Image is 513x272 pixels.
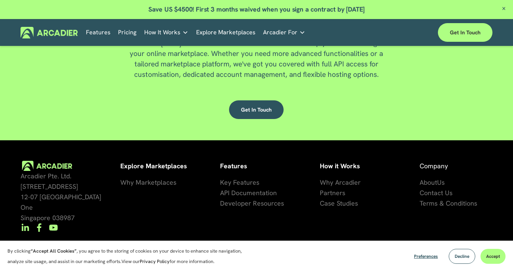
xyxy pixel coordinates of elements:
[31,248,77,254] strong: “Accept All Cookies”
[21,172,103,222] span: Arcadier Pte. Ltd. [STREET_ADDRESS] 12-07 [GEOGRAPHIC_DATA] One Singapore 038987
[7,246,250,267] p: By clicking , you agree to the storing of cookies on your device to enhance site navigation, anal...
[140,258,170,265] a: Privacy Policy
[320,199,328,207] span: Ca
[414,253,438,259] span: Preferences
[324,188,345,197] span: artners
[144,27,188,38] a: folder dropdown
[220,162,247,170] strong: Features
[320,198,328,209] a: Ca
[420,188,452,198] a: Contact Us
[320,177,361,188] a: Why Arcadier
[21,223,30,232] a: LinkedIn
[220,188,277,197] span: API Documentation
[118,27,136,38] a: Pricing
[122,38,391,80] p: Contact us [DATE] to learn more about how Arcadier can help you launch and grow your online marke...
[120,162,187,170] strong: Explore Marketplaces
[220,198,284,209] a: Developer Resources
[408,249,444,264] button: Preferences
[420,162,448,170] span: Company
[220,199,284,207] span: Developer Resources
[320,188,324,197] span: P
[420,178,437,187] span: About
[328,199,358,207] span: se Studies
[120,178,176,187] span: Why Marketplaces
[86,27,111,38] a: Features
[420,177,437,188] a: About
[21,27,78,38] img: Arcadier
[437,178,445,187] span: Us
[35,223,44,232] a: Facebook
[455,253,469,259] span: Decline
[320,162,360,170] strong: How it Works
[263,27,297,38] span: Arcadier For
[420,199,477,207] span: Terms & Conditions
[120,177,176,188] a: Why Marketplaces
[49,223,58,232] a: YouTube
[229,100,284,119] a: Get in touch
[476,236,513,272] iframe: Chat Widget
[320,188,324,198] a: P
[420,188,452,197] span: Contact Us
[220,178,259,187] span: Key Features
[220,177,259,188] a: Key Features
[324,188,345,198] a: artners
[420,198,477,209] a: Terms & Conditions
[144,27,180,38] span: How It Works
[328,198,358,209] a: se Studies
[263,27,305,38] a: folder dropdown
[449,249,475,264] button: Decline
[438,23,492,42] a: Get in touch
[320,178,361,187] span: Why Arcadier
[220,188,277,198] a: API Documentation
[196,27,256,38] a: Explore Marketplaces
